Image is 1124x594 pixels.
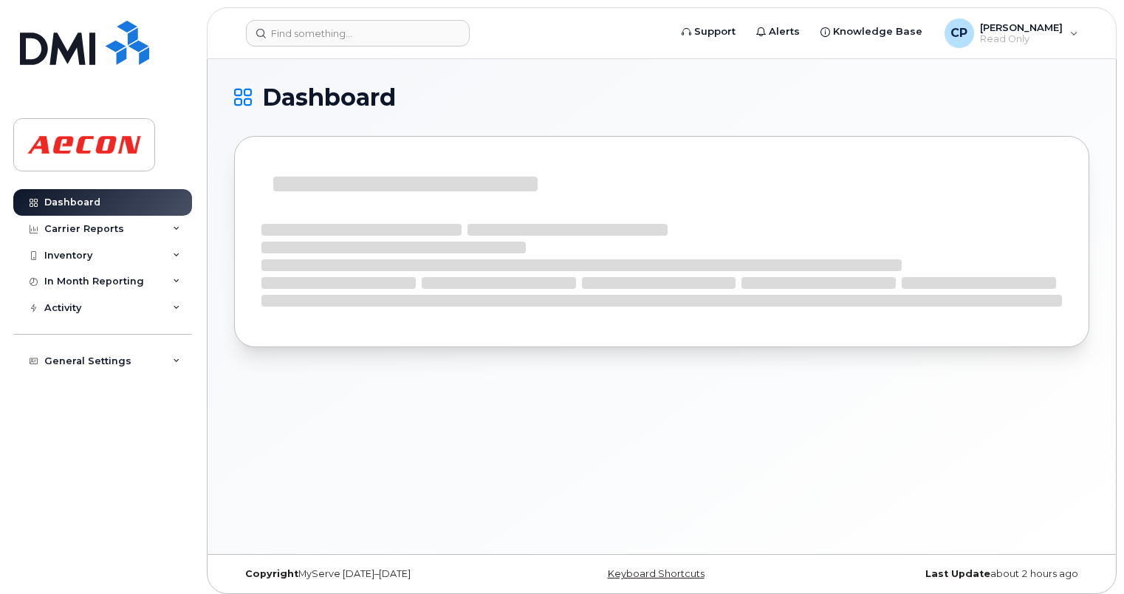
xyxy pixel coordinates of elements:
strong: Last Update [925,568,990,579]
span: Dashboard [262,86,396,109]
a: Keyboard Shortcuts [608,568,705,579]
div: about 2 hours ago [804,568,1089,580]
strong: Copyright [245,568,298,579]
div: MyServe [DATE]–[DATE] [234,568,519,580]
